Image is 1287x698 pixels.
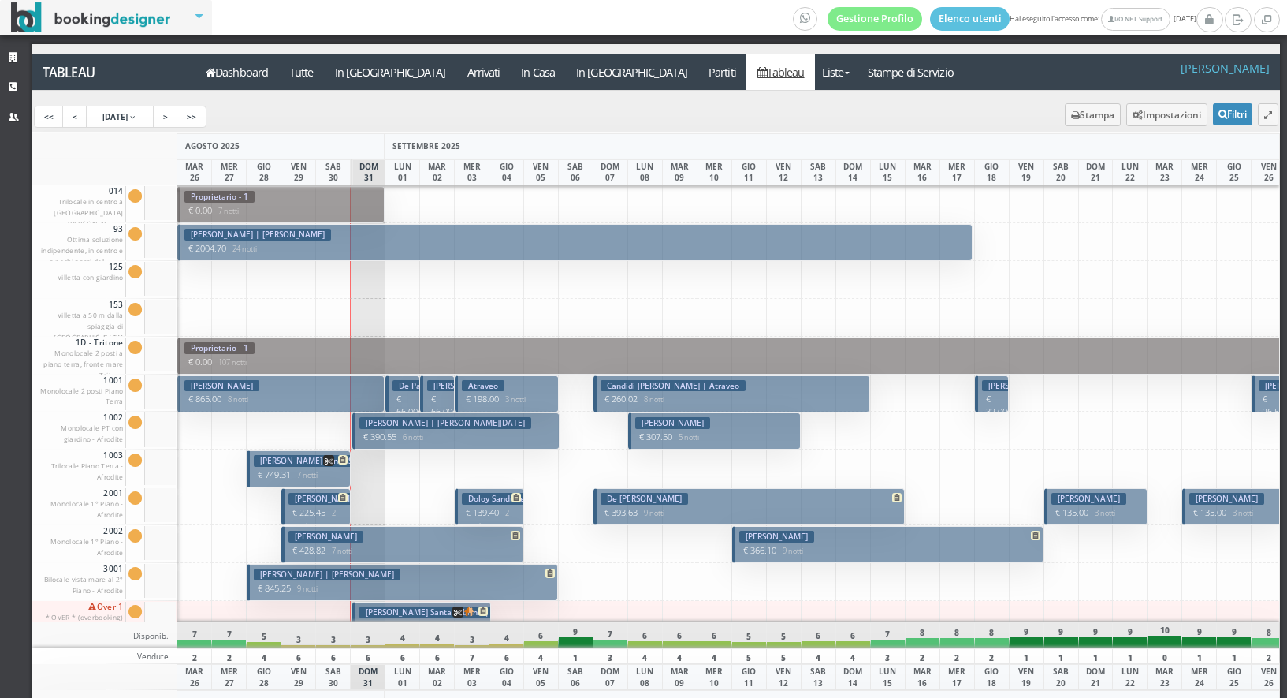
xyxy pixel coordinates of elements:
[662,648,697,664] div: 4
[315,664,351,690] div: SAB 30
[1043,159,1079,185] div: SAB 20
[835,648,871,664] div: 4
[211,648,247,664] div: 2
[593,159,628,185] div: DOM 07
[766,622,802,648] div: 5
[427,380,502,392] h3: [PERSON_NAME]
[352,412,560,450] button: [PERSON_NAME] | [PERSON_NAME][DATE] € 390.55 6 notti 2 Adulti + 1 Infant (1 anni)
[638,508,664,518] small: 9 notti
[746,54,815,90] a: Tableau
[698,54,747,90] a: Partiti
[939,648,975,664] div: 2
[32,622,178,648] div: Disponib.
[601,523,900,536] p: 2 Adulti
[1147,159,1182,185] div: MAR 23
[50,537,123,557] small: Monolocale 1° Piano - Afrodite
[315,648,351,664] div: 6
[489,648,524,664] div: 6
[359,431,555,443] p: € 390.55
[43,349,123,379] small: Monolocale 2 posti a piano terra, fronte mare Tritone
[732,526,1043,563] button: [PERSON_NAME] € 366.10 9 notti 2 Adulti
[523,622,559,648] div: 6
[177,186,385,223] button: Proprietario - 1 € 0.00 7 notti 5 Adulti
[246,664,281,690] div: GIO 28
[35,338,126,375] span: 1D - Tritone
[396,621,423,632] small: 7 notti
[697,159,732,185] div: MER 10
[291,470,318,480] small: 7 notti
[601,380,746,392] h3: Candidi [PERSON_NAME] | Atraveo
[35,186,126,224] span: 014
[835,159,871,185] div: DOM 14
[184,409,380,422] p: 2 Adulti
[226,244,257,254] small: 24 notti
[32,54,195,90] a: Tableau
[454,664,489,690] div: MER 03
[601,393,865,405] p: € 260.02
[1181,622,1217,648] div: 9
[254,455,455,467] h3: [PERSON_NAME] Santa Sabrina | [PERSON_NAME]
[801,159,836,185] div: SAB 13
[793,7,1196,31] span: Hai eseguito l'accesso come: [DATE]
[184,342,255,354] h3: Proprietario - 1
[489,664,524,690] div: GIO 04
[281,488,351,525] button: [PERSON_NAME] | [PERSON_NAME] € 225.45 2 notti
[1078,648,1114,664] div: 1
[1147,648,1182,664] div: 0
[102,111,128,122] span: [DATE]
[593,375,870,412] button: Candidi [PERSON_NAME] | Atraveo € 260.02 8 notti 2 Adulti
[462,506,519,531] p: € 139.40
[58,273,123,282] small: Villetta con giardino
[177,648,212,664] div: 2
[350,648,385,664] div: 6
[739,531,814,543] h3: [PERSON_NAME]
[254,582,553,595] p: € 845.25
[35,412,126,448] span: 1002
[35,488,126,524] span: 2001
[1009,622,1044,648] div: 9
[177,106,206,128] a: >>
[1112,648,1148,664] div: 1
[1051,523,1144,536] p: 2 Adulti
[35,450,126,486] span: 1003
[184,229,331,241] h3: [PERSON_NAME] | [PERSON_NAME]
[1216,664,1252,690] div: GIO 25
[731,622,767,648] div: 5
[1009,664,1044,690] div: VEN 19
[1189,523,1281,536] p: 2 Adulti
[385,622,420,648] div: 4
[627,159,663,185] div: LUN 08
[46,613,124,621] small: * OVER * (overbooking)
[462,409,554,422] p: 2 Adulti
[593,664,628,690] div: DOM 07
[184,380,259,392] h3: [PERSON_NAME]
[455,488,524,525] button: Doloy Sandrine € 139.40 2 notti
[35,300,126,338] span: 153
[1078,159,1114,185] div: DOM 21
[982,393,1005,442] p: € 32.00
[288,561,519,573] p: 2 Adulti
[247,450,351,487] button: [PERSON_NAME] Santa Sabrina | [PERSON_NAME] € 749.31 7 notti 2 Adulti
[454,622,489,648] div: 3
[635,431,796,443] p: € 307.50
[392,393,415,442] p: € 66.00
[1216,159,1252,185] div: GIO 25
[62,106,87,128] a: <
[558,664,593,690] div: SAB 06
[815,54,857,90] a: Liste
[35,224,126,262] span: 93
[828,7,922,31] a: Gestione Profilo
[279,54,325,90] a: Tutte
[1009,648,1044,664] div: 1
[905,664,940,690] div: MAR 16
[1181,159,1217,185] div: MER 24
[454,648,489,664] div: 7
[857,54,964,90] a: Stampe di Servizio
[454,159,489,185] div: MER 03
[731,648,767,664] div: 5
[427,393,450,442] p: € 66.00
[1065,103,1121,126] button: Stampa
[1009,159,1044,185] div: VEN 19
[385,375,420,412] button: De Palo [PERSON_NAME] € 66.00 1 notti
[1043,664,1079,690] div: SAB 20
